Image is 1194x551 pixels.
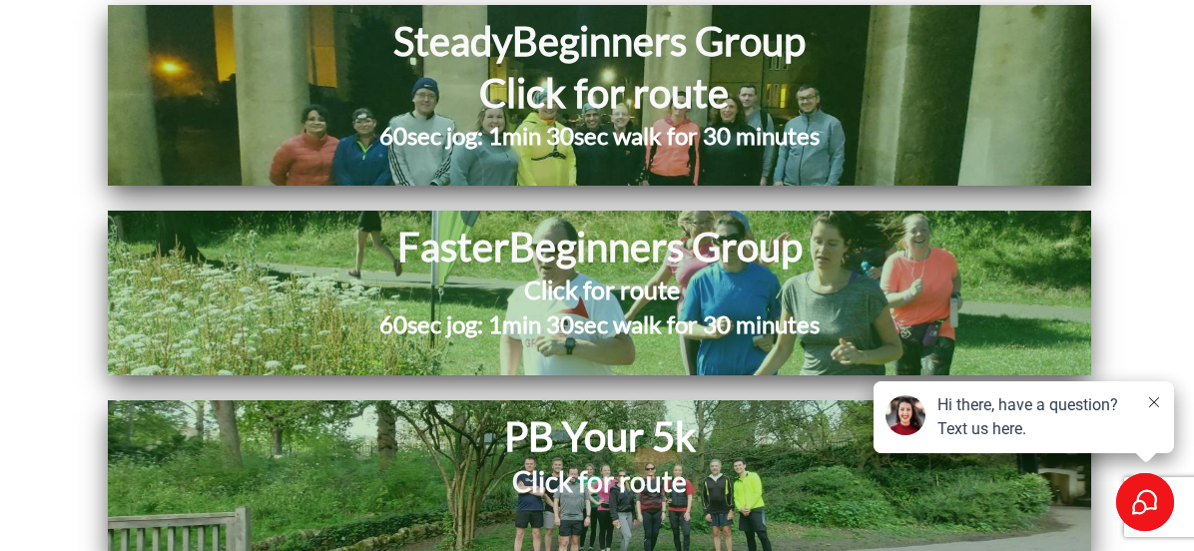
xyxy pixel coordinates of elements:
span: Beginners Group [512,17,806,65]
h2: Click for route [275,462,924,525]
span: 60sec jog: 1min 30sec walk for 30 minutes [379,121,820,150]
span: Steady [393,17,512,65]
h1: PB Your 5k [275,410,924,462]
span: 60sec jog: 1min 30sec walk for 30 minutes [379,309,820,338]
span: Faster [397,223,509,271]
h1: Click for route [233,67,966,119]
span: Click for route [524,275,680,304]
span: Beginners Group [509,223,803,271]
